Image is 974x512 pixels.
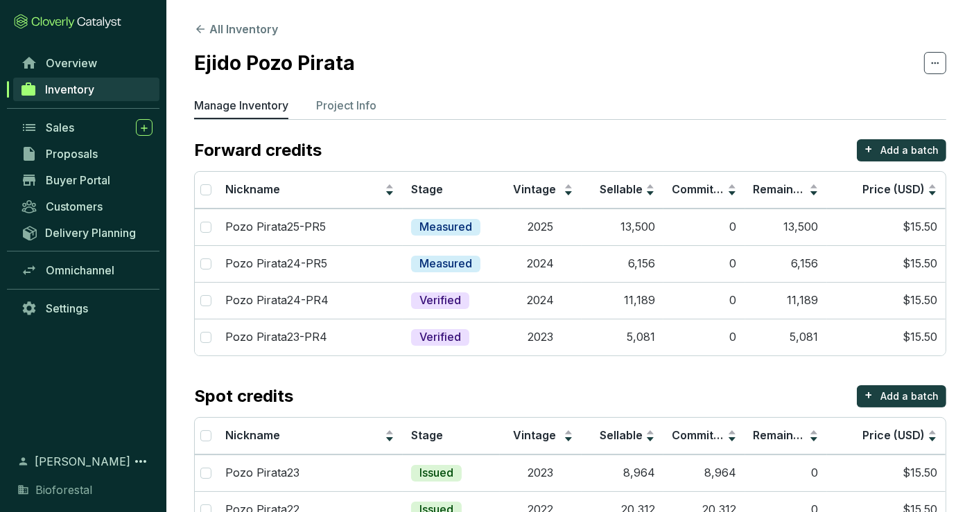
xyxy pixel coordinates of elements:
[880,389,939,403] p: Add a batch
[582,282,663,319] td: 11,189
[403,418,500,454] th: Stage
[194,385,293,407] p: Spot credits
[419,220,472,235] p: Measured
[862,428,925,442] span: Price (USD)
[14,195,159,218] a: Customers
[46,147,98,161] span: Proposals
[419,330,461,345] p: Verified
[225,293,329,308] p: Pozo Pirata24-PR4
[45,226,136,240] span: Delivery Planning
[864,385,873,405] p: +
[225,330,327,345] p: Pozo Pirata23-PR4
[225,182,280,196] span: Nickname
[745,282,827,319] td: 11,189
[880,143,939,157] p: Add a batch
[419,256,472,272] p: Measured
[827,319,946,355] td: $15.50
[500,319,582,355] td: 2023
[513,428,556,442] span: Vintage
[745,319,827,355] td: 5,081
[745,209,827,245] td: 13,500
[500,282,582,319] td: 2024
[582,319,663,355] td: 5,081
[864,139,873,159] p: +
[663,454,745,491] td: 8,964
[754,428,810,442] span: Remaining
[46,56,97,70] span: Overview
[827,209,946,245] td: $15.50
[46,121,74,134] span: Sales
[857,139,946,161] button: +Add a batch
[46,173,110,187] span: Buyer Portal
[672,182,731,196] span: Committed
[194,97,288,114] p: Manage Inventory
[600,428,643,442] span: Sellable
[14,258,159,282] a: Omnichannel
[225,428,280,442] span: Nickname
[582,454,663,491] td: 8,964
[500,209,582,245] td: 2025
[513,182,556,196] span: Vintage
[14,51,159,75] a: Overview
[582,209,663,245] td: 13,500
[827,245,946,282] td: $15.50
[663,282,745,319] td: 0
[35,482,92,498] span: Bioforestal
[419,466,453,481] p: Issued
[745,454,827,491] td: 0
[745,245,827,282] td: 6,156
[14,116,159,139] a: Sales
[862,182,925,196] span: Price (USD)
[663,245,745,282] td: 0
[316,97,376,114] p: Project Info
[663,209,745,245] td: 0
[582,245,663,282] td: 6,156
[500,245,582,282] td: 2024
[45,82,94,96] span: Inventory
[46,200,103,213] span: Customers
[194,139,322,161] p: Forward credits
[225,466,299,481] p: Pozo Pirata23
[411,428,443,442] span: Stage
[35,453,130,470] span: [PERSON_NAME]
[419,293,461,308] p: Verified
[827,282,946,319] td: $15.50
[13,78,159,101] a: Inventory
[225,256,327,272] p: Pozo Pirata24-PR5
[14,168,159,192] a: Buyer Portal
[600,182,643,196] span: Sellable
[827,454,946,491] td: $15.50
[14,297,159,320] a: Settings
[672,428,731,442] span: Committed
[194,21,278,37] button: All Inventory
[46,301,88,315] span: Settings
[403,172,500,209] th: Stage
[46,263,114,277] span: Omnichannel
[857,385,946,407] button: +Add a batch
[14,221,159,244] a: Delivery Planning
[225,220,326,235] p: Pozo Pirata25-PR5
[754,182,810,196] span: Remaining
[194,48,355,78] h2: Ejido Pozo Pirata
[500,454,582,491] td: 2023
[663,319,745,355] td: 0
[14,142,159,166] a: Proposals
[411,182,443,196] span: Stage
